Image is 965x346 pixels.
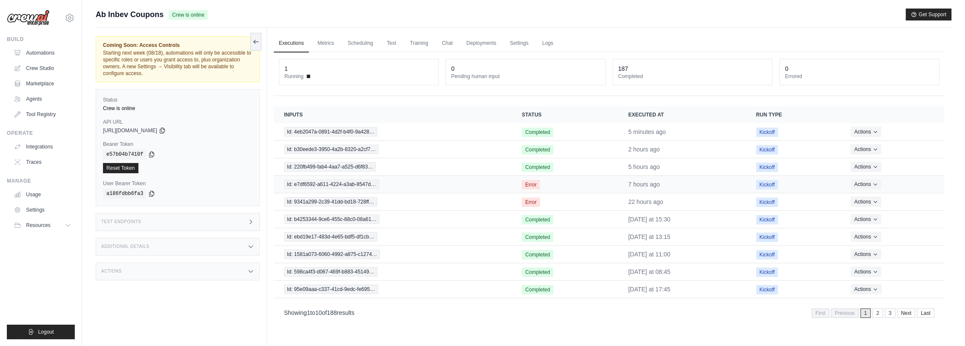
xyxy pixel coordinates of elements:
a: View execution details for Id [284,197,502,206]
time: August 15, 2025 at 08:45 GMT-3 [628,181,660,188]
span: 10 [315,309,322,316]
span: Kickoff [756,215,778,224]
label: API URL [103,119,252,125]
span: Starting next week (08/18), automations will only be accessible to specific roles or users you gr... [103,50,251,76]
button: Get Support [906,9,951,20]
span: Completed [522,163,553,172]
a: Training [405,35,433,52]
span: Kickoff [756,250,778,259]
dt: Completed [618,73,767,80]
time: August 14, 2025 at 15:30 GMT-3 [628,216,670,223]
label: Status [103,96,252,103]
span: Kickoff [756,198,778,207]
code: a186fdbb6fa3 [103,189,147,199]
label: User Bearer Token [103,180,252,187]
span: Kickoff [756,267,778,277]
button: Actions for execution [851,162,881,172]
a: Chat [437,35,458,52]
h3: Additional Details [101,244,149,249]
a: View execution details for Id [284,285,502,294]
a: Agents [10,92,75,106]
span: Id: ebd19e17-483d-4e65-bdf5-df1cb… [284,232,377,241]
button: Actions for execution [851,214,881,224]
h3: Actions [101,269,122,274]
span: Completed [522,233,553,242]
span: Completed [522,267,553,277]
div: Operate [7,130,75,137]
span: Completed [522,285,553,294]
time: August 14, 2025 at 11:00 GMT-3 [628,251,670,258]
a: View execution details for Id [284,250,502,259]
button: Resources [10,218,75,232]
span: Id: b30eede3-3950-4a2b-8320-a2cf7… [284,145,379,154]
span: Id: 1581a073-6060-4992-a875-c1274… [284,250,380,259]
a: Test [381,35,401,52]
time: August 15, 2025 at 13:15 GMT-3 [628,146,660,153]
span: Previous [831,308,859,318]
span: Crew is online [169,10,208,20]
button: Actions for execution [851,249,881,259]
a: 3 [885,308,895,318]
span: Kickoff [756,145,778,154]
code: e57b04b7410f [103,149,147,160]
a: View execution details for Id [284,145,502,154]
a: View execution details for Id [284,127,502,137]
label: Bearer Token [103,141,252,148]
nav: Pagination [274,302,944,323]
span: Coming Soon: Access Controls [103,42,252,49]
a: Crew Studio [10,61,75,75]
dt: Errored [785,73,934,80]
a: Automations [10,46,75,60]
span: Kickoff [756,285,778,294]
a: Settings [10,203,75,217]
a: Deployments [461,35,502,52]
span: First [812,308,829,318]
nav: Pagination [812,308,934,318]
span: Completed [522,145,553,154]
span: Completed [522,128,553,137]
span: Completed [522,250,553,259]
button: Actions for execution [851,179,881,189]
div: 0 [785,64,788,73]
time: August 15, 2025 at 11:00 GMT-3 [628,163,660,170]
div: Build [7,36,75,43]
a: View execution details for Id [284,232,502,241]
a: View execution details for Id [284,215,502,224]
section: Crew executions table [274,106,944,323]
span: 1 [860,308,871,318]
a: View execution details for Id [284,180,502,189]
span: Ab Inbev Coupons [96,9,164,20]
div: Crew is online [103,105,252,112]
span: Running [285,73,304,80]
h3: Test Endpoints [101,219,141,224]
span: 1 [307,309,310,316]
span: Kickoff [756,128,778,137]
span: Kickoff [756,180,778,189]
a: View execution details for Id [284,162,502,172]
button: Actions for execution [851,267,881,277]
span: Kickoff [756,233,778,242]
a: Metrics [312,35,339,52]
th: Inputs [274,106,512,123]
span: Completed [522,215,553,224]
span: Resources [26,222,50,229]
span: Logout [38,329,54,335]
a: Usage [10,188,75,201]
time: August 15, 2025 at 15:30 GMT-3 [628,128,666,135]
a: Scheduling [343,35,378,52]
a: Reset Token [103,163,138,173]
span: 188 [327,309,337,316]
a: Executions [274,35,309,52]
dt: Pending human input [451,73,600,80]
span: Id: b4253344-9ce6-455c-88c0-08a61… [284,215,379,224]
button: Actions for execution [851,232,881,242]
button: Actions for execution [851,127,881,137]
a: Integrations [10,140,75,154]
div: 187 [618,64,628,73]
a: Traces [10,155,75,169]
button: Actions for execution [851,284,881,294]
div: 1 [285,64,288,73]
th: Run Type [746,106,841,123]
time: August 14, 2025 at 17:45 GMT-3 [628,198,663,205]
span: Id: 95e09aaa-c337-41cd-9edc-fe695… [284,285,378,294]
